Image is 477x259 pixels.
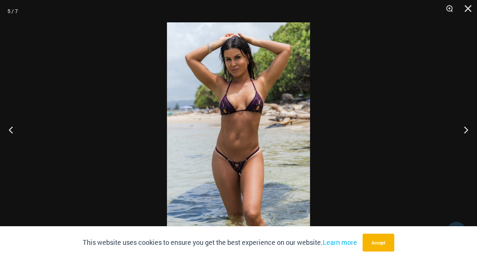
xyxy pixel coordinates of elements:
p: This website uses cookies to ensure you get the best experience on our website. [83,237,357,248]
div: 5 / 7 [7,6,18,17]
button: Accept [363,234,394,252]
a: Learn more [323,238,357,247]
button: Next [449,111,477,148]
img: Link Plum 3070 Tri Top 4580 Micro 02 [167,22,310,237]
